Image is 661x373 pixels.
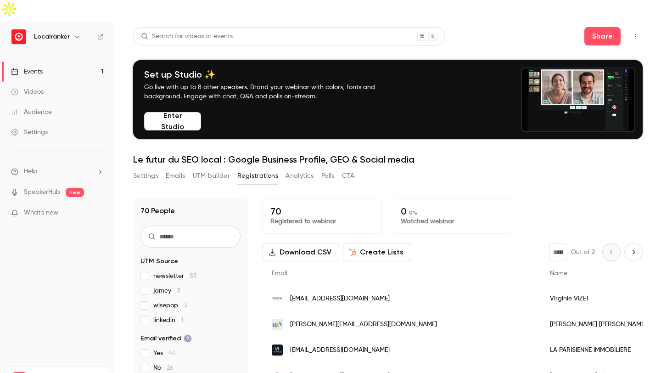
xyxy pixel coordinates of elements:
[11,107,52,117] div: Audience
[24,167,37,176] span: Help
[167,365,174,371] span: 26
[133,169,158,183] button: Settings
[290,345,390,355] span: [EMAIL_ADDRESS][DOMAIN_NAME]
[272,319,283,330] img: adsearchmedia.ca
[272,293,283,304] img: adecia.fr
[571,248,595,257] p: Out of 2
[541,286,656,311] div: Virginie VIZET
[624,243,643,261] button: Next page
[11,167,104,176] li: help-dropdown-opener
[140,205,175,216] h1: 70 People
[342,169,354,183] button: CTA
[270,206,374,217] p: 70
[550,270,567,277] span: Name
[24,208,58,218] span: What's new
[541,337,656,363] div: LA PARISIENNE IMMOBILIERE
[153,363,174,373] span: No
[409,209,417,216] span: 0 %
[272,345,283,356] img: laparisienneimmobiliere.fr
[133,154,643,165] h1: Le futur du SEO local : Google Business Profile, GEO & Social media
[153,349,176,358] span: Yes
[237,169,278,183] button: Registrations
[541,311,656,337] div: [PERSON_NAME] [PERSON_NAME]
[66,188,84,197] span: new
[144,69,397,80] h4: Set up Studio ✨
[193,169,230,183] button: UTM builder
[286,169,314,183] button: Analytics
[153,286,180,295] span: jamey
[177,288,180,294] span: 3
[140,334,192,343] span: Email verified
[343,243,411,261] button: Create Lists
[168,350,176,356] span: 44
[153,271,197,281] span: newsletter
[153,316,183,325] span: linkedin
[166,169,185,183] button: Emails
[144,112,201,130] button: Enter Studio
[190,273,197,279] span: 55
[24,187,60,197] a: SpeakerHub
[153,301,187,310] span: wisepop
[272,270,287,277] span: Email
[181,317,183,323] span: 1
[141,32,233,41] div: Search for videos or events
[270,217,374,226] p: Registered to webinar
[401,217,504,226] p: Watched webinar
[11,87,44,96] div: Videos
[184,302,187,309] span: 3
[584,27,621,45] button: Share
[263,243,339,261] button: Download CSV
[11,128,48,137] div: Settings
[144,83,397,101] p: Go live with up to 8 other speakers. Brand your webinar with colors, fonts and background. Engage...
[11,67,43,76] div: Events
[34,32,70,41] h6: Localranker
[290,320,437,329] span: [PERSON_NAME][EMAIL_ADDRESS][DOMAIN_NAME]
[401,206,504,217] p: 0
[290,294,390,304] span: [EMAIL_ADDRESS][DOMAIN_NAME]
[321,169,335,183] button: Polls
[140,257,178,266] span: UTM Source
[11,29,26,44] img: Localranker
